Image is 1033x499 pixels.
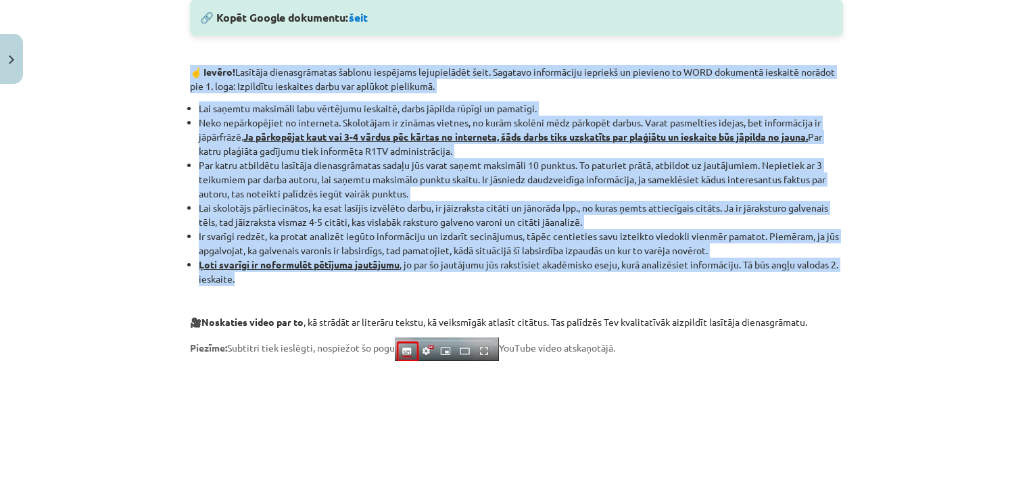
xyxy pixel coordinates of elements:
img: icon-close-lesson-0947bae3869378f0d4975bcd49f059093ad1ed9edebbc8119c70593378902aed.svg [9,55,14,64]
p: 🎥 , kā strādāt ar literāru tekstu, kā veiksmīgāk atlasīt citātus. Tas palīdzēs Tev kvalitatīvāk a... [190,315,843,329]
li: , jo par šo jautājumu jūs rakstīsiet akadēmisko eseju, kurā analizēsiet informāciju. Tā būs angļu... [199,258,843,286]
strong: Ļoti svarīgi ir noformulēt pētījuma jautājumu [199,258,400,270]
strong: Ja pārkopējat kaut vai 3-4 vārdus pēc kārtas no interneta, šāds darbs tiks uzskatīts par plaģiātu... [243,130,808,143]
li: Lai skolotājs pārliecinātos, ka esat lasījis izvēlēto darbu, ir jāizraksta citāti un jānorāda lpp... [199,201,843,229]
li: Ir svarīgi redzēt, ka protat analizēt iegūto informāciju un izdarīt secinājumus, tāpēc centieties... [199,229,843,258]
li: Neko nepārkopējiet no interneta. Skolotājam ir zināmas vietnes, no kurām skolēni mēdz pārkopēt da... [199,116,843,158]
strong: Noskaties video par to [201,316,304,328]
span: Subtitri tiek ieslēgti, nospiežot šo pogu YouTube video atskaņotājā. [190,341,615,354]
li: Par katru atbildētu lasītāja dienasgrāmatas sadaļu jūs varat saņemt maksimāli 10 punktus. To patu... [199,158,843,201]
strong: ☝️ Ievēro! [190,66,235,78]
a: šeit [349,10,368,24]
li: Lai saņemtu maksimāli labu vērtējumu ieskaitē, darbs jāpilda rūpīgi un pamatīgi. [199,101,843,116]
strong: Piezīme: [190,341,227,354]
p: Lasītāja dienasgrāmatas šablonu iespējams lejupielādēt šeit. Sagatavo informāciju iepriekš un pie... [190,65,843,93]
